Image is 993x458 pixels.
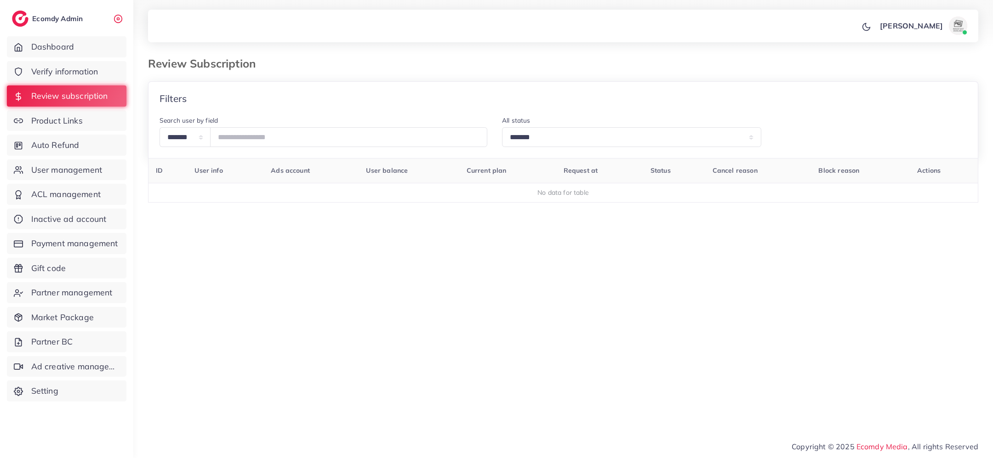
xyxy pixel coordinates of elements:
span: Review subscription [31,90,108,102]
span: Dashboard [31,41,74,53]
span: Payment management [31,237,118,249]
div: No data for table [154,188,973,197]
p: [PERSON_NAME] [880,20,943,31]
span: Partner BC [31,336,73,348]
span: Setting [31,385,58,397]
span: , All rights Reserved [908,441,978,452]
span: Market Package [31,311,94,323]
span: User balance [366,166,408,175]
h4: Filters [160,93,187,104]
span: Verify information [31,66,98,78]
img: avatar [949,17,967,35]
span: Inactive ad account [31,213,107,225]
a: Auto Refund [7,135,126,156]
a: Gift code [7,258,126,279]
a: Setting [7,380,126,401]
a: User management [7,159,126,181]
span: Gift code [31,262,66,274]
span: Status [651,166,671,175]
span: ACL management [31,188,101,200]
a: Market Package [7,307,126,328]
span: Current plan [467,166,507,175]
a: Review subscription [7,85,126,107]
a: Product Links [7,110,126,131]
a: [PERSON_NAME]avatar [875,17,971,35]
span: Partner management [31,287,113,299]
a: Partner BC [7,331,126,352]
h2: Ecomdy Admin [32,14,85,23]
a: logoEcomdy Admin [12,11,85,27]
a: Dashboard [7,36,126,57]
label: All status [502,116,531,125]
label: Search user by field [160,116,218,125]
span: Ads account [271,166,310,175]
span: Request at [564,166,598,175]
a: ACL management [7,184,126,205]
span: Copyright © 2025 [792,441,978,452]
a: Payment management [7,233,126,254]
a: Inactive ad account [7,209,126,230]
span: Auto Refund [31,139,80,151]
span: Cancel reason [713,166,758,175]
a: Ecomdy Media [856,442,908,451]
a: Ad creative management [7,356,126,377]
span: ID [156,166,163,175]
img: logo [12,11,29,27]
span: Actions [917,166,941,175]
span: User info [194,166,223,175]
h3: Review Subscription [148,57,263,70]
span: Product Links [31,115,83,127]
span: Ad creative management [31,361,120,373]
a: Verify information [7,61,126,82]
span: Block reason [818,166,859,175]
a: Partner management [7,282,126,303]
span: User management [31,164,102,176]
